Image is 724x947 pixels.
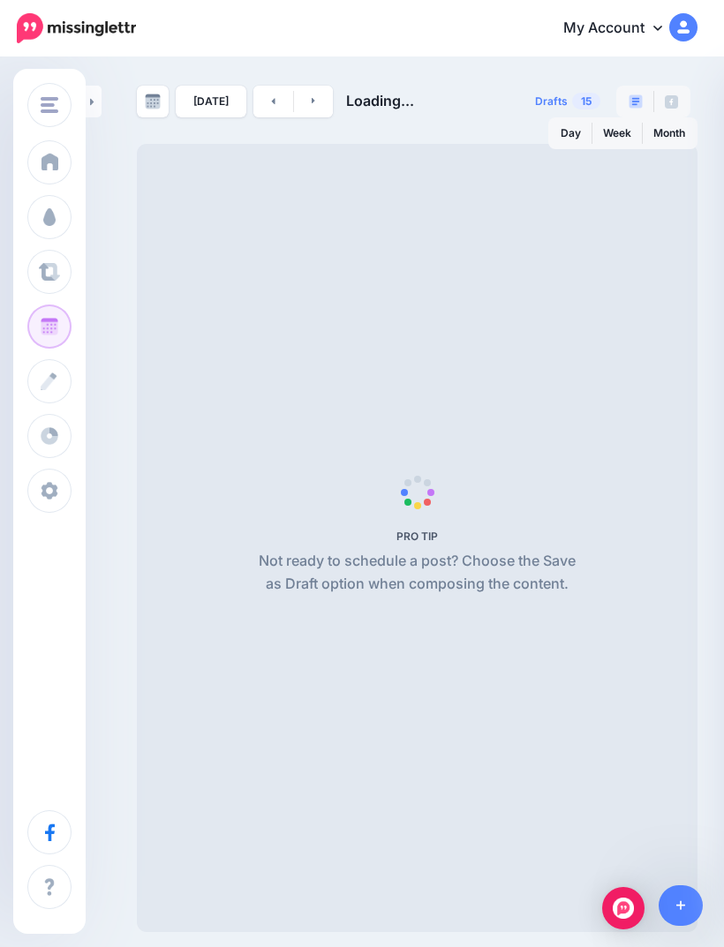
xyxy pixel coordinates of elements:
img: calendar-grey-darker.png [145,94,161,109]
p: Not ready to schedule a post? Choose the Save as Draft option when composing the content. [252,550,583,596]
a: Month [643,119,696,147]
a: My Account [546,7,698,50]
img: paragraph-boxed.png [629,94,643,109]
span: Drafts [535,96,568,107]
span: Loading... [346,92,414,109]
span: 15 [572,93,600,109]
a: [DATE] [176,86,246,117]
a: Week [592,119,642,147]
a: Day [550,119,592,147]
div: Open Intercom Messenger [602,887,645,929]
img: facebook-grey-square.png [665,95,678,109]
img: Missinglettr [17,13,136,43]
a: Drafts15 [524,86,611,117]
img: menu.png [41,97,58,113]
h5: PRO TIP [252,530,583,543]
